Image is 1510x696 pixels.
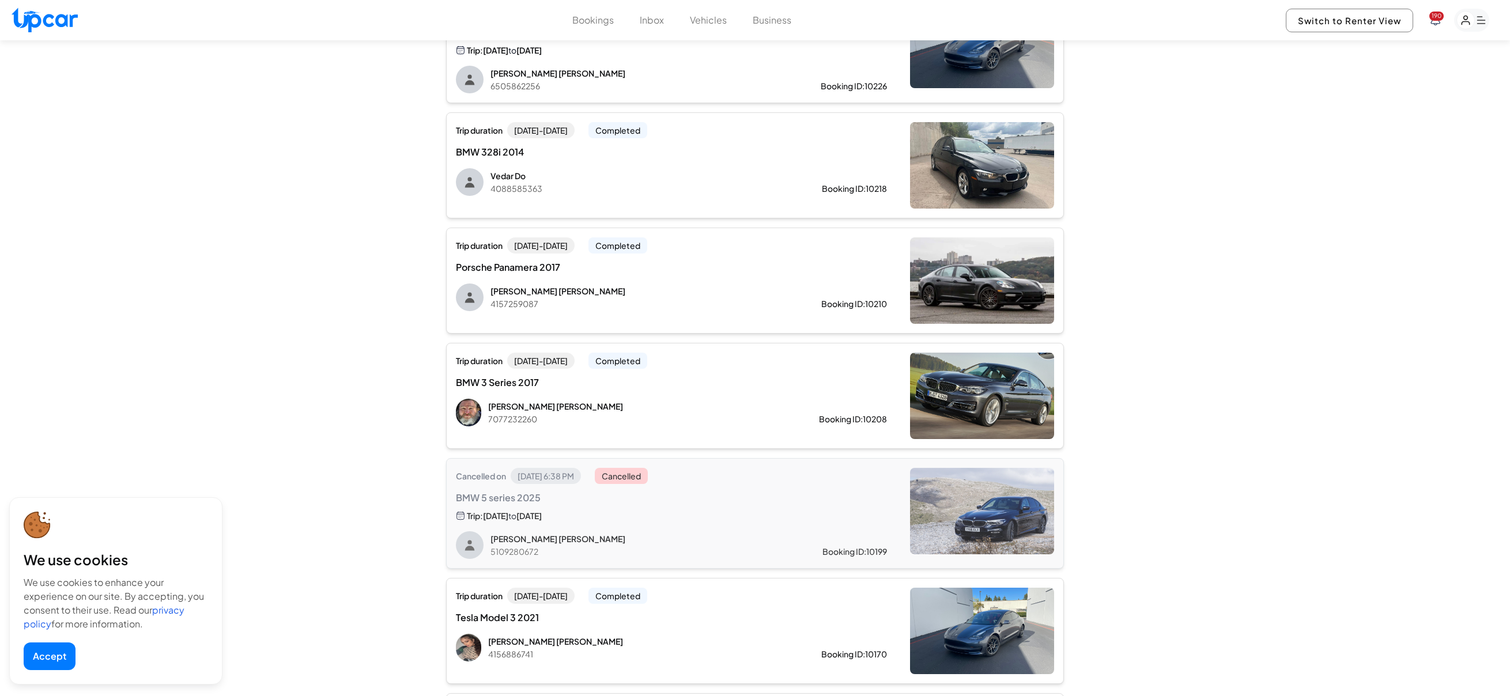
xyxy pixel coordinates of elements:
[456,590,503,602] span: Trip duration
[24,550,208,569] div: We use cookies
[490,533,786,544] p: [PERSON_NAME] [PERSON_NAME]
[12,7,78,32] img: Upcar Logo
[910,2,1054,88] img: Tesla Model 3 2021
[456,355,503,366] span: Trip duration
[588,588,647,604] span: Completed
[490,298,784,309] p: 4157259087
[490,80,784,92] p: 6505862256
[488,648,784,660] p: 4156886741
[488,636,784,647] p: [PERSON_NAME] [PERSON_NAME]
[821,298,887,309] div: Booking ID: 10210
[456,145,693,159] span: BMW 328i 2014
[456,124,503,136] span: Trip duration
[488,413,782,425] p: 7077232260
[1429,12,1444,21] span: You have new notifications
[456,470,506,482] span: Cancelled on
[588,353,647,369] span: Completed
[507,122,575,138] span: [DATE] - [DATE]
[588,237,647,254] span: Completed
[507,237,575,254] span: [DATE] - [DATE]
[640,13,664,27] button: Inbox
[456,399,481,426] img: James Brookins
[24,642,75,670] button: Accept
[490,170,785,181] p: Vedar Do
[488,400,782,412] p: [PERSON_NAME] [PERSON_NAME]
[508,45,516,55] span: to
[490,546,786,557] p: 5109280672
[24,576,208,631] div: We use cookies to enhance your experience on our site. By accepting, you consent to their use. Re...
[511,468,581,484] span: [DATE] 6:38 PM
[595,468,648,484] span: Cancelled
[910,237,1054,324] img: Porsche Panamera 2017
[507,353,575,369] span: [DATE] - [DATE]
[456,376,693,389] span: BMW 3 Series 2017
[467,44,483,56] span: Trip:
[467,510,483,521] span: Trip:
[690,13,727,27] button: Vehicles
[456,634,481,661] img: Ashley Mitchell
[456,611,693,625] span: Tesla Model 3 2021
[507,588,575,604] span: [DATE] - [DATE]
[483,510,508,521] span: [DATE]
[819,413,887,425] div: Booking ID: 10208
[588,122,647,138] span: Completed
[910,122,1054,209] img: BMW 328i 2014
[910,588,1054,674] img: Tesla Model 3 2021
[456,240,503,251] span: Trip duration
[516,510,542,521] span: [DATE]
[456,491,693,505] span: BMW 5 series 2025
[821,80,887,92] div: Booking ID: 10226
[24,512,51,539] img: cookie-icon.svg
[821,648,887,660] div: Booking ID: 10170
[1286,9,1413,32] button: Switch to Renter View
[910,353,1054,439] img: BMW 3 Series 2017
[910,468,1054,554] img: BMW 5 series 2025
[508,510,516,521] span: to
[490,285,784,297] p: [PERSON_NAME] [PERSON_NAME]
[456,260,693,274] span: Porsche Panamera 2017
[490,67,784,79] p: [PERSON_NAME] [PERSON_NAME]
[822,183,887,194] div: Booking ID: 10218
[483,45,508,55] span: [DATE]
[490,183,785,194] p: 4088585363
[572,13,614,27] button: Bookings
[822,546,887,557] div: Booking ID: 10199
[753,13,791,27] button: Business
[516,45,542,55] span: [DATE]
